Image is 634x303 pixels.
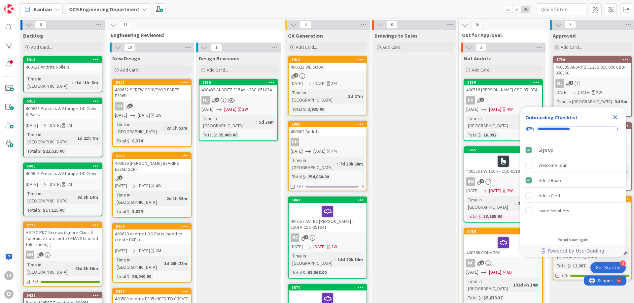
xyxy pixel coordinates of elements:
[313,80,326,87] span: [DATE]
[305,269,306,276] span: :
[115,182,127,189] span: [DATE]
[199,85,277,94] div: 400483 ANDRITZ E154A= CSC-051034
[561,44,582,50] span: Add Card...
[39,252,44,257] span: 1
[113,153,191,173] div: 5908400616 [PERSON_NAME] BEARING E335D SCR-
[596,264,620,271] div: Get Started
[612,98,613,105] span: :
[555,262,570,269] div: Total $
[291,233,299,242] div: NC
[590,262,626,273] div: Open Get Started checklist, remaining modules: 3
[482,294,504,301] div: $5,679.37
[24,98,102,119] div: 5913400623 Process & Storage 14" Conv & Parts
[306,269,328,276] div: 68,868.00
[115,112,127,119] span: [DATE]
[49,122,61,129] span: [DATE]
[199,55,239,62] span: Design Revisions
[289,57,367,71] div: 5910400621 WE SODA
[24,292,102,298] div: 5626
[464,146,543,223] a: 5865400550 PW TECH - CSC-051813BW[DATE][DATE]2WTime in [GEOGRAPHIC_DATA]:29d 2h 7mTotal $:33,195.00
[113,85,191,100] div: 400622 SCREW CONVEYOR PARTS E336D
[24,228,102,249] div: ASTEC PDC Screws (Ignore Class II Tolerance note, note CEMA Standard tolerances) (
[129,137,130,144] span: :
[73,79,100,86] div: -1d -1h -3m
[289,121,367,136] div: 5901400602 Andritz
[138,247,150,254] span: [DATE]
[464,79,542,94] div: 5839400516 [PERSON_NAME] CSC-051974
[289,121,367,127] div: 5901
[24,169,102,178] div: 400613 Process & Storage 14" Conv
[115,247,127,254] span: [DATE]
[112,223,192,283] a: 5909400620 Andritz HDG Parts (need to create DXFs)[DATE][DATE]2MTime in [GEOGRAPHIC_DATA]:1d 20h ...
[466,115,520,129] div: Time in [GEOGRAPHIC_DATA]
[24,57,102,71] div: 5915400627 Andritz Rollers
[199,79,277,94] div: 5815400483 ANDRITZ E154A= CSC-051034
[335,256,336,263] span: :
[289,233,367,242] div: NC
[113,224,191,244] div: 5909400620 Andritz HDG Parts (need to create DXFs)
[313,148,326,155] span: [DATE]
[578,89,590,96] span: [DATE]
[464,228,542,234] div: 5719
[571,262,587,269] div: 12,267
[165,195,189,202] div: 2d 1h 36m
[475,44,487,51] span: 3
[115,137,129,144] div: Total $
[164,124,165,132] span: :
[224,106,236,113] span: [DATE]
[113,153,191,159] div: 5908
[23,222,102,287] a: 5779ASTEC PDC Screws (Ignore Class II Tolerance note, note CEMA Standard tolerances) (DHTime in [...
[26,261,72,276] div: Time in [GEOGRAPHIC_DATA]
[374,32,418,39] span: Drawings to Sales
[481,213,482,220] span: :
[291,148,303,155] span: [DATE]
[4,289,14,299] div: O
[305,106,306,113] span: :
[289,63,367,71] div: 400621 WE SODA
[565,21,576,29] span: 3
[23,163,102,216] a: 5905400613 Process & Storage 14" Conv[DATE][DATE]2MTime in [GEOGRAPHIC_DATA]:9d 3h 14mTotal $:$17...
[289,127,367,136] div: 400602 Andritz
[511,281,511,288] span: :
[313,243,326,250] span: [DATE]
[138,182,150,189] span: [DATE]
[507,106,513,113] div: 4W
[138,112,150,119] span: [DATE]
[35,21,46,29] span: 6
[32,278,39,285] span: 5/5
[24,222,102,228] div: 5779
[516,200,540,207] div: 29d 2h 7m
[555,79,564,88] div: MJ
[116,289,191,294] div: 5890
[464,177,542,186] div: BW
[124,44,135,51] span: 10
[24,98,102,104] div: 5913
[338,160,365,167] div: 7d 20h 58m
[116,80,191,85] div: 5911
[297,183,303,190] span: 0/7
[472,67,493,73] span: Add Card...
[26,251,34,259] div: DH
[289,138,367,146] div: DH
[24,251,102,259] div: DH
[462,32,540,38] span: Out for Approval
[201,106,214,113] span: [DATE]
[291,157,337,171] div: Time in [GEOGRAPHIC_DATA]
[337,160,338,167] span: :
[555,98,612,105] div: Time in [GEOGRAPHIC_DATA]
[27,164,102,168] div: 5905
[547,247,604,255] span: Powered by UserGuiding
[291,138,299,146] div: DH
[537,3,586,15] input: Quick Filter...
[120,21,131,29] span: 11
[27,57,102,62] div: 5915
[26,181,38,188] span: [DATE]
[113,159,191,173] div: 400616 [PERSON_NAME] BEARING E335D SCR-
[115,121,164,135] div: Time in [GEOGRAPHIC_DATA]
[156,247,161,254] div: 2M
[553,57,631,63] div: 5739
[14,1,30,9] span: Support
[596,89,602,96] div: 2W
[525,126,534,132] div: 40%
[165,124,189,132] div: 2d 1h 51m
